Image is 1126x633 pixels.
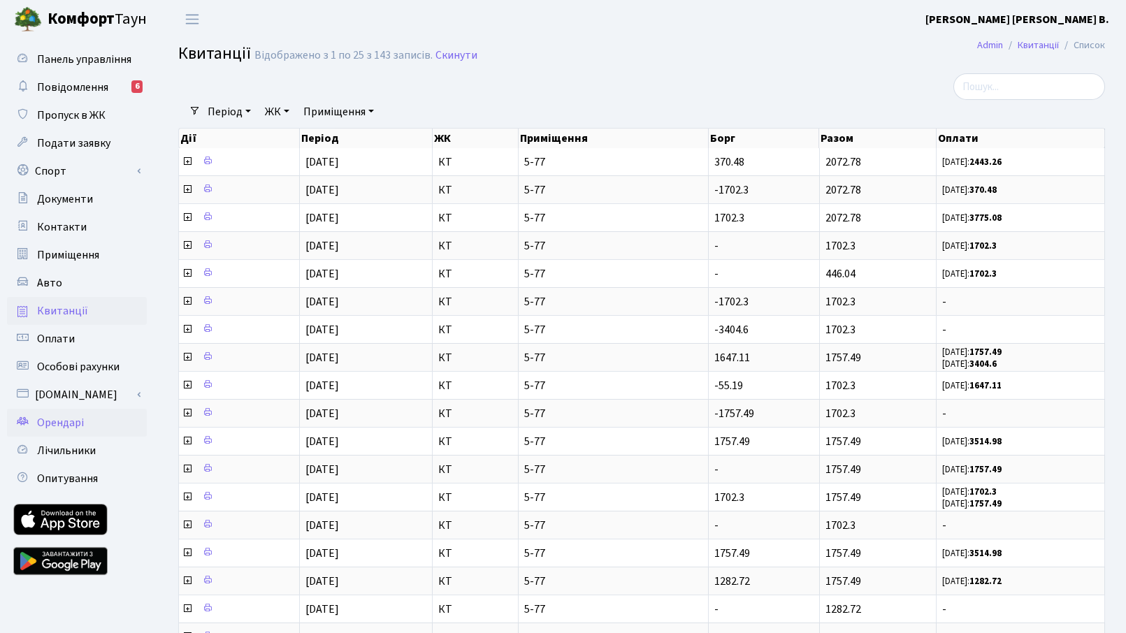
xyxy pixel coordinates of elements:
[37,108,106,123] span: Пропуск в ЖК
[37,303,88,319] span: Квитанції
[942,486,997,498] small: [DATE]:
[714,378,743,393] span: -55.19
[7,185,147,213] a: Документи
[48,8,147,31] span: Таун
[714,546,750,561] span: 1757.49
[305,378,339,393] span: [DATE]
[825,602,861,617] span: 1282.72
[305,490,339,505] span: [DATE]
[942,604,1099,615] span: -
[7,157,147,185] a: Спорт
[438,520,512,531] span: КТ
[438,324,512,335] span: КТ
[709,129,820,148] th: Борг
[524,520,702,531] span: 5-77
[14,6,42,34] img: logo.png
[305,182,339,198] span: [DATE]
[825,210,861,226] span: 2072.78
[953,73,1105,100] input: Пошук...
[7,465,147,493] a: Опитування
[433,129,519,148] th: ЖК
[942,547,1002,560] small: [DATE]:
[438,604,512,615] span: КТ
[714,266,719,282] span: -
[969,268,997,280] b: 1702.3
[7,409,147,437] a: Орендарі
[714,182,749,198] span: -1702.3
[438,408,512,419] span: КТ
[524,492,702,503] span: 5-77
[438,436,512,447] span: КТ
[305,434,339,449] span: [DATE]
[524,408,702,419] span: 5-77
[37,52,131,67] span: Панель управління
[969,184,997,196] b: 370.48
[825,574,861,589] span: 1757.49
[438,548,512,559] span: КТ
[438,464,512,475] span: КТ
[438,268,512,279] span: КТ
[825,154,861,170] span: 2072.78
[524,240,702,252] span: 5-77
[254,49,433,62] div: Відображено з 1 по 25 з 143 записів.
[524,548,702,559] span: 5-77
[714,602,719,617] span: -
[969,358,997,370] b: 3404.6
[524,576,702,587] span: 5-77
[825,266,856,282] span: 446.04
[524,436,702,447] span: 5-77
[714,154,744,170] span: 370.48
[305,462,339,477] span: [DATE]
[714,294,749,310] span: -1702.3
[7,353,147,381] a: Особові рахунки
[969,156,1002,168] b: 2443.26
[942,497,1002,510] small: [DATE]:
[714,518,719,533] span: -
[7,269,147,297] a: Авто
[37,471,98,486] span: Опитування
[37,359,120,374] span: Особові рахунки
[37,275,62,291] span: Авто
[305,406,339,421] span: [DATE]
[969,547,1002,560] b: 3514.98
[825,378,856,393] span: 1702.3
[819,129,936,148] th: Разом
[969,497,1002,510] b: 1757.49
[524,604,702,615] span: 5-77
[942,156,1002,168] small: [DATE]:
[825,406,856,421] span: 1702.3
[48,8,115,30] b: Комфорт
[438,212,512,224] span: КТ
[438,157,512,168] span: КТ
[37,247,99,263] span: Приміщення
[969,346,1002,358] b: 1757.49
[925,11,1109,28] a: [PERSON_NAME] [PERSON_NAME] В.
[37,443,96,458] span: Лічильники
[519,129,709,148] th: Приміщення
[714,322,749,337] span: -3404.6
[1018,38,1059,52] a: Квитанції
[7,101,147,129] a: Пропуск в ЖК
[942,346,1002,358] small: [DATE]:
[175,8,210,31] button: Переключити навігацію
[942,435,1002,448] small: [DATE]:
[37,331,75,347] span: Оплати
[969,575,1002,588] b: 1282.72
[37,415,84,430] span: Орендарі
[825,350,861,365] span: 1757.49
[524,184,702,196] span: 5-77
[305,574,339,589] span: [DATE]
[202,100,257,124] a: Період
[300,129,433,148] th: Період
[305,322,339,337] span: [DATE]
[7,213,147,241] a: Контакти
[942,324,1099,335] span: -
[7,297,147,325] a: Квитанції
[7,73,147,101] a: Повідомлення6
[305,294,339,310] span: [DATE]
[7,437,147,465] a: Лічильники
[37,136,110,151] span: Подати заявку
[942,268,997,280] small: [DATE]:
[825,546,861,561] span: 1757.49
[305,238,339,254] span: [DATE]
